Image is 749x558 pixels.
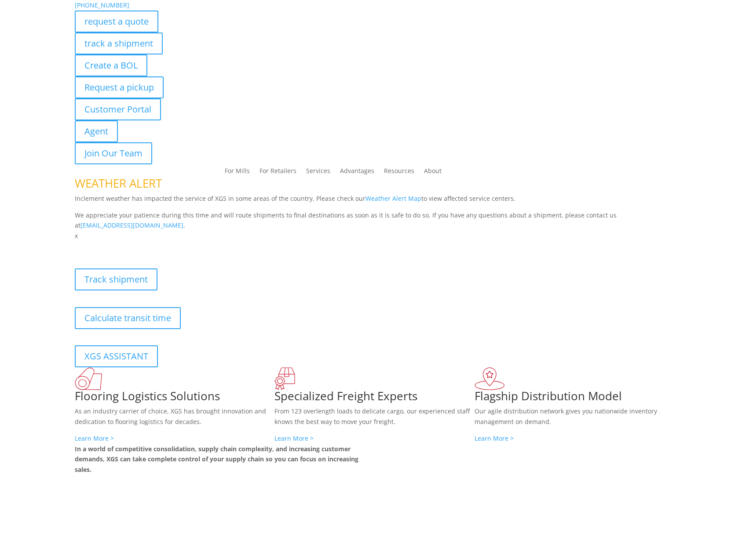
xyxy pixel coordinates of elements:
span: Our agile distribution network gives you nationwide inventory management on demand. [475,407,657,426]
h1: Flooring Logistics Solutions [75,390,274,406]
p: Inclement weather has impacted the service of XGS in some areas of the country. Please check our ... [75,193,674,210]
a: [EMAIL_ADDRESS][DOMAIN_NAME] [80,221,183,229]
p: x [75,231,674,241]
a: Calculate transit time [75,307,181,329]
a: Create a BOL [75,54,147,76]
img: xgs-icon-total-supply-chain-intelligence-red [75,367,102,390]
a: Learn More > [274,434,314,442]
a: Services [306,168,330,178]
h1: Flagship Distribution Model [475,390,674,406]
a: For Retailers [259,168,296,178]
p: We appreciate your patience during this time and will route shipments to final destinations as so... [75,210,674,231]
img: xgs-icon-focused-on-flooring-red [274,367,295,390]
span: As an industry carrier of choice, XGS has brought innovation and dedication to flooring logistics... [75,407,266,426]
a: Agent [75,120,118,142]
img: xgs-icon-flagship-distribution-model-red [475,367,505,390]
a: Track shipment [75,268,157,290]
b: In a world of competitive consolidation, supply chain complexity, and increasing customer demands... [75,445,358,474]
a: Weather Alert Map [365,194,421,203]
a: Request a pickup [75,76,164,98]
a: Advantages [340,168,374,178]
b: Visibility, transparency, and control for your entire supply chain. [75,243,271,251]
a: About [424,168,442,178]
p: From 123 overlength loads to delicate cargo, our experienced staff knows the best way to move you... [274,406,474,433]
a: request a quote [75,11,158,33]
a: For Mills [225,168,250,178]
a: Join Our Team [75,142,152,164]
a: [PHONE_NUMBER] [75,1,129,9]
a: XGS ASSISTANT [75,345,158,367]
a: track a shipment [75,33,163,54]
a: Resources [384,168,414,178]
a: Learn More > [475,434,514,442]
span: WEATHER ALERT [75,175,162,191]
a: Customer Portal [75,98,161,120]
a: Learn More > [75,434,114,442]
h1: Specialized Freight Experts [274,390,474,406]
